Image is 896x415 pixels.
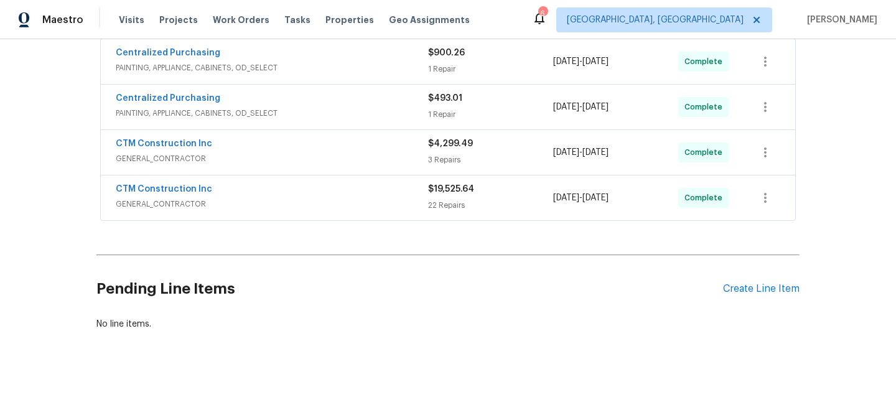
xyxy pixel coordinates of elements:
span: Visits [119,14,144,26]
span: PAINTING, APPLIANCE, CABINETS, OD_SELECT [116,107,428,119]
span: PAINTING, APPLIANCE, CABINETS, OD_SELECT [116,62,428,74]
h2: Pending Line Items [96,260,723,318]
span: GENERAL_CONTRACTOR [116,152,428,165]
span: Properties [325,14,374,26]
span: [PERSON_NAME] [802,14,877,26]
a: CTM Construction Inc [116,139,212,148]
span: [DATE] [553,103,579,111]
span: - [553,101,609,113]
span: - [553,192,609,204]
div: 6 [538,7,547,20]
span: [GEOGRAPHIC_DATA], [GEOGRAPHIC_DATA] [567,14,744,26]
span: Work Orders [213,14,269,26]
span: Complete [684,55,727,68]
span: $4,299.49 [428,139,473,148]
div: 1 Repair [428,108,553,121]
a: CTM Construction Inc [116,185,212,194]
span: [DATE] [582,148,609,157]
span: $900.26 [428,49,465,57]
span: Complete [684,146,727,159]
span: Projects [159,14,198,26]
span: Geo Assignments [389,14,470,26]
span: [DATE] [553,57,579,66]
span: [DATE] [582,57,609,66]
span: [DATE] [553,148,579,157]
span: Tasks [284,16,310,24]
span: - [553,146,609,159]
span: $19,525.64 [428,185,474,194]
span: [DATE] [582,194,609,202]
div: 22 Repairs [428,199,553,212]
div: No line items. [96,318,800,330]
span: $493.01 [428,94,462,103]
span: Complete [684,101,727,113]
span: Maestro [42,14,83,26]
span: [DATE] [582,103,609,111]
span: [DATE] [553,194,579,202]
a: Centralized Purchasing [116,49,220,57]
span: Complete [684,192,727,204]
span: - [553,55,609,68]
span: GENERAL_CONTRACTOR [116,198,428,210]
div: 1 Repair [428,63,553,75]
div: Create Line Item [723,283,800,295]
div: 3 Repairs [428,154,553,166]
a: Centralized Purchasing [116,94,220,103]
